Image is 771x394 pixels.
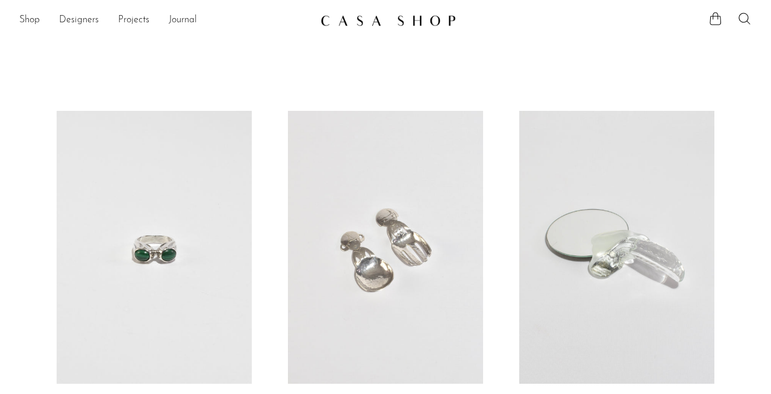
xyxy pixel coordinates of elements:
[19,10,311,31] ul: NEW HEADER MENU
[19,10,311,31] nav: Desktop navigation
[118,13,149,28] a: Projects
[59,13,99,28] a: Designers
[169,13,197,28] a: Journal
[19,13,40,28] a: Shop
